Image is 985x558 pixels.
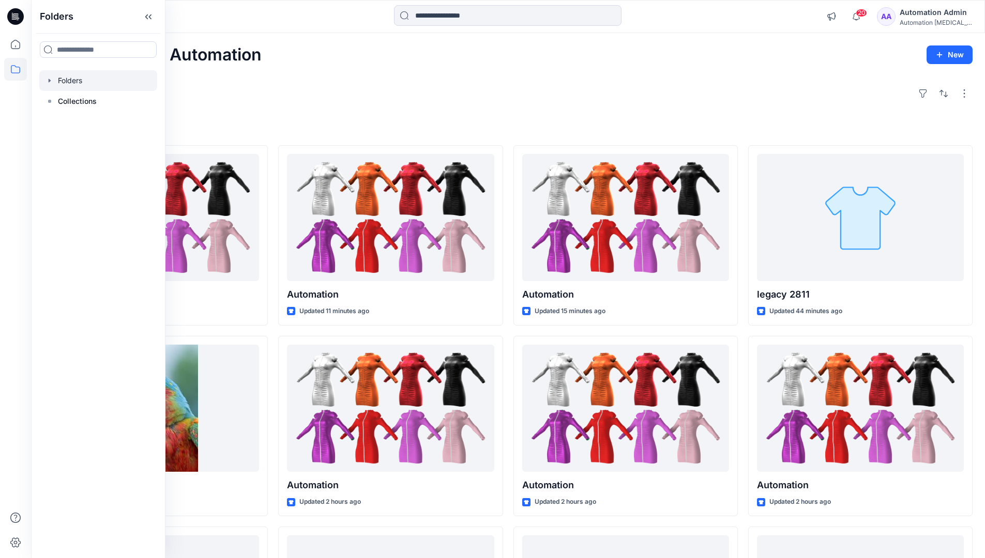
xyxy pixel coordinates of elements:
p: Collections [58,95,97,107]
span: 20 [856,9,867,17]
a: Automation [522,345,729,472]
p: Automation [522,287,729,302]
a: legacy 2811 [757,154,964,282]
p: Updated 2 hours ago [769,497,831,507]
div: Automation Admin [900,6,972,19]
div: AA [877,7,896,26]
button: New [927,45,973,64]
a: Automation [287,345,494,472]
p: Updated 44 minutes ago [769,306,842,317]
p: Updated 15 minutes ago [535,306,605,317]
p: Automation [757,478,964,492]
h4: Styles [43,122,973,135]
p: Automation [522,478,729,492]
a: Automation [757,345,964,472]
p: Updated 11 minutes ago [299,306,369,317]
a: Automation [522,154,729,282]
p: Updated 2 hours ago [535,497,596,507]
div: Automation [MEDICAL_DATA]... [900,19,972,26]
p: Automation [287,478,494,492]
p: Updated 2 hours ago [299,497,361,507]
a: Automation [287,154,494,282]
p: Automation [287,287,494,302]
p: legacy 2811 [757,287,964,302]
